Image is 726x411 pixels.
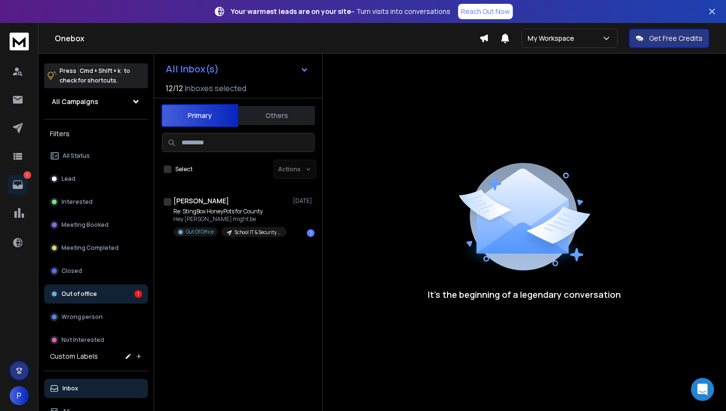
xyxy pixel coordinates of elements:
span: 12 / 12 [166,82,183,94]
p: Not Interested [61,336,104,344]
p: Inbox [62,385,78,392]
p: Out of office [61,290,97,298]
label: Select [175,165,193,173]
button: Inbox [44,379,148,398]
p: Hey [PERSON_NAME] might be [173,215,287,223]
p: Closed [61,267,82,275]
button: P [10,386,29,405]
h1: All Campaigns [52,97,98,106]
a: Reach Out Now [458,4,513,19]
p: Reach Out Now [461,7,510,16]
p: Re: StingBox HoneyPots for County [173,208,287,215]
button: Closed [44,261,148,281]
button: All Status [44,146,148,165]
strong: Your warmest leads are on your site [231,7,351,16]
div: 1 [134,290,142,298]
button: Not Interested [44,330,148,350]
button: Others [238,105,315,126]
p: [DATE] [293,197,315,205]
img: logo [10,33,29,50]
div: 1 [307,229,315,237]
p: Interested [61,198,93,206]
button: Primary [161,104,238,127]
button: Meeting Completed [44,238,148,258]
p: School IT & Security Campaign [DATE] [235,229,281,236]
h3: Custom Labels [50,352,98,361]
p: Meeting Completed [61,244,119,252]
a: 1 [8,175,27,194]
p: Wrong person [61,313,103,321]
button: Wrong person [44,307,148,327]
h3: Inboxes selected [185,82,246,94]
span: Cmd + Shift + k [78,65,122,76]
h1: [PERSON_NAME] [173,196,229,206]
button: All Inbox(s) [158,59,316,79]
button: Lead [44,169,148,188]
button: Interested [44,192,148,211]
p: Get Free Credits [649,34,702,43]
div: Open Intercom Messenger [691,378,714,401]
h1: All Inbox(s) [166,64,219,74]
h3: Filters [44,127,148,141]
p: Lead [61,175,75,183]
button: All Campaigns [44,92,148,111]
p: – Turn visits into conversations [231,7,450,16]
p: All Status [62,152,90,160]
p: It’s the beginning of a legendary conversation [428,288,621,301]
p: Meeting Booked [61,221,109,229]
h1: Onebox [55,33,479,44]
p: My Workspace [528,34,578,43]
p: Out Of Office [186,228,214,235]
button: Out of office1 [44,284,148,304]
p: Press to check for shortcuts. [60,66,130,85]
button: Meeting Booked [44,215,148,235]
button: Get Free Credits [629,29,709,48]
p: 1 [24,171,31,179]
